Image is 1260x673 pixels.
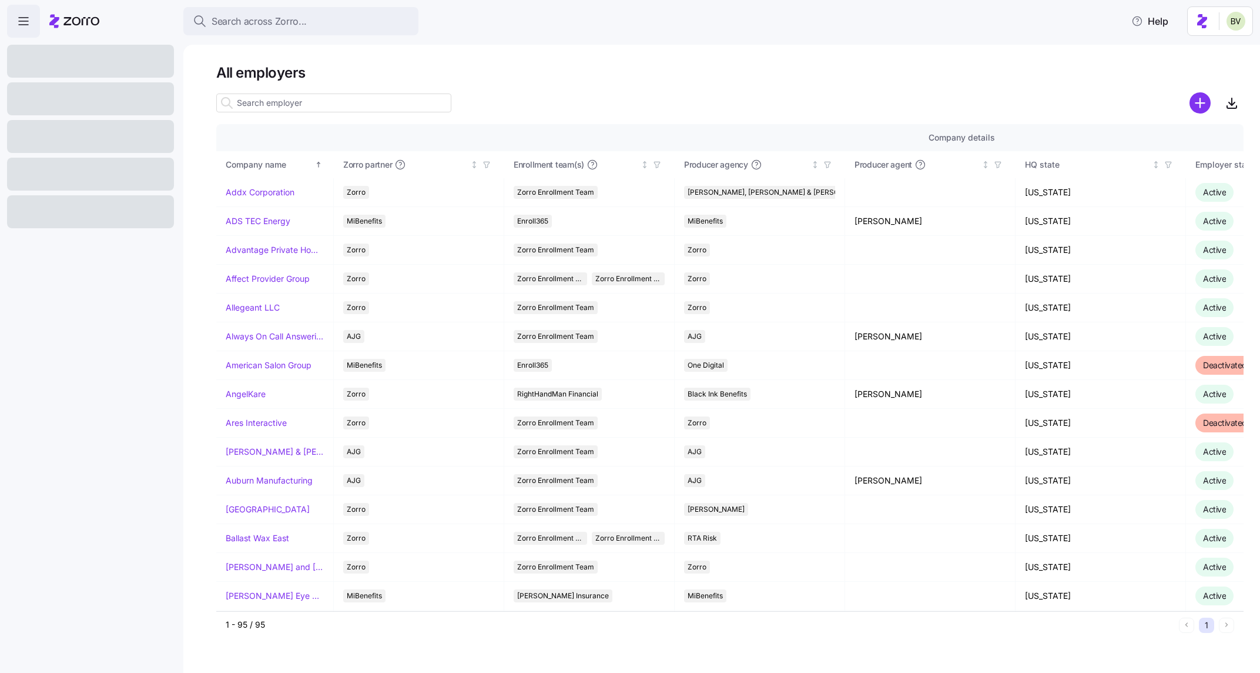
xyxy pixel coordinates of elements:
a: American Salon Group [226,359,311,371]
span: Zorro Enrollment Experts [595,532,662,545]
span: [PERSON_NAME] Insurance [517,589,609,602]
span: Zorro [347,244,366,256]
td: [PERSON_NAME] [845,467,1016,495]
h1: All employers [216,64,1244,82]
td: [US_STATE] [1016,207,1186,236]
span: Zorro [347,186,366,199]
span: Zorro Enrollment Team [517,532,584,545]
span: Active [1203,274,1226,284]
a: Ballast Wax East [226,532,289,544]
td: [US_STATE] [1016,380,1186,409]
span: Active [1203,591,1226,601]
span: AJG [347,445,361,458]
span: MiBenefits [688,215,723,228]
td: [US_STATE] [1016,178,1186,207]
span: Active [1203,216,1226,226]
div: Not sorted [470,161,478,169]
span: [PERSON_NAME], [PERSON_NAME] & [PERSON_NAME] [688,186,870,199]
span: Active [1203,447,1226,457]
a: [PERSON_NAME] and [PERSON_NAME]'s Furniture [226,561,324,573]
a: Affect Provider Group [226,273,310,285]
a: Ares Interactive [226,417,287,429]
td: [US_STATE] [1016,351,1186,380]
span: Zorro Enrollment Team [517,474,594,487]
span: MiBenefits [347,589,382,602]
svg: add icon [1189,92,1211,114]
td: [US_STATE] [1016,409,1186,438]
span: Zorro Enrollment Team [517,186,594,199]
span: Deactivated [1203,360,1247,370]
span: Search across Zorro... [212,14,307,29]
span: Zorro Enrollment Experts [595,272,662,285]
div: Sorted ascending [314,161,323,169]
img: 676487ef2089eb4995defdc85707b4f5 [1227,12,1245,31]
span: RightHandMan Financial [517,388,598,401]
div: 1 - 95 / 95 [226,619,1174,631]
a: [GEOGRAPHIC_DATA] [226,504,310,515]
td: [PERSON_NAME] [845,380,1016,409]
span: Zorro [347,301,366,314]
span: Active [1203,504,1226,514]
th: Producer agentNot sorted [845,151,1016,178]
div: HQ state [1025,158,1150,171]
span: Zorro partner [343,159,392,171]
span: Zorro Enrollment Team [517,330,594,343]
span: Zorro [688,417,706,429]
button: Search across Zorro... [183,7,418,35]
span: Help [1131,14,1168,28]
td: [US_STATE] [1016,553,1186,582]
a: Auburn Manufacturing [226,475,313,487]
span: Black Ink Benefits [688,388,747,401]
span: Zorro [347,417,366,429]
td: [US_STATE] [1016,582,1186,611]
span: AJG [688,445,702,458]
th: Producer agencyNot sorted [675,151,845,178]
span: Enrollment team(s) [514,159,584,171]
td: [US_STATE] [1016,467,1186,495]
span: Active [1203,302,1226,312]
td: [PERSON_NAME] [845,207,1016,236]
div: Not sorted [641,161,649,169]
span: Zorro Enrollment Team [517,244,594,256]
span: Zorro [688,561,706,574]
span: Zorro [688,272,706,285]
a: ADS TEC Energy [226,215,290,227]
a: Always On Call Answering Service [226,331,324,342]
span: AJG [347,474,361,487]
span: Zorro Enrollment Team [517,503,594,516]
button: Next page [1219,618,1234,633]
span: Active [1203,331,1226,341]
th: Company nameSorted ascending [216,151,334,178]
span: AJG [688,330,702,343]
div: Company name [226,158,313,171]
span: Zorro Enrollment Team [517,301,594,314]
span: AJG [347,330,361,343]
span: Active [1203,562,1226,572]
div: Not sorted [811,161,819,169]
span: Zorro [347,503,366,516]
span: Zorro Enrollment Team [517,417,594,429]
span: Active [1203,187,1226,197]
span: Zorro [347,388,366,401]
button: Help [1122,9,1178,33]
input: Search employer [216,94,451,112]
a: AngelKare [226,388,266,400]
span: Zorro [688,301,706,314]
span: MiBenefits [347,359,382,372]
span: MiBenefits [688,589,723,602]
a: [PERSON_NAME] Eye Associates [226,590,324,602]
th: HQ stateNot sorted [1016,151,1186,178]
button: 1 [1199,618,1214,633]
td: [US_STATE] [1016,495,1186,524]
span: Zorro [347,272,366,285]
span: Active [1203,533,1226,543]
td: [US_STATE] [1016,438,1186,467]
span: Zorro [688,244,706,256]
span: Zorro [347,561,366,574]
a: Advantage Private Home Care [226,244,324,256]
button: Previous page [1179,618,1194,633]
span: Active [1203,475,1226,485]
span: Enroll365 [517,215,548,228]
th: Enrollment team(s)Not sorted [504,151,675,178]
div: Not sorted [1152,161,1160,169]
